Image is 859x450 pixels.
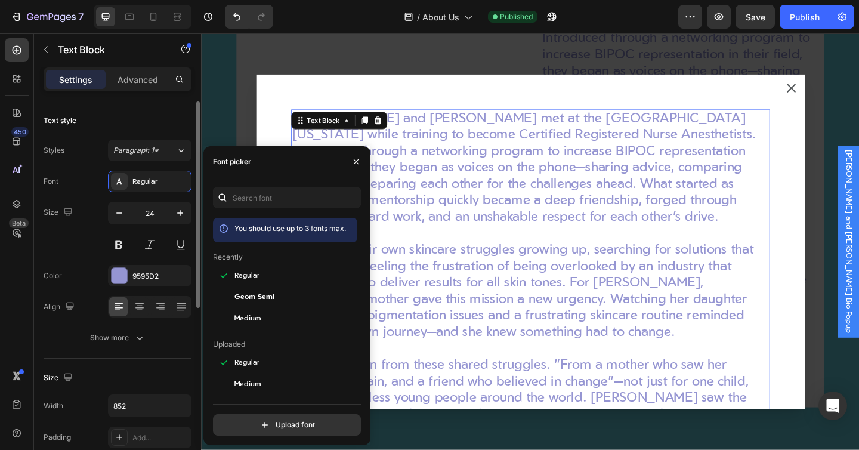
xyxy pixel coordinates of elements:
span: About Us [422,11,459,23]
span: Regular [234,270,259,281]
p: Text Block [58,42,159,57]
div: 450 [11,127,29,137]
p: Settings [59,73,92,86]
div: Open Intercom Messenger [818,392,847,420]
span: Medium [234,313,261,324]
div: Upload font [259,419,315,431]
span: Published [500,11,533,22]
div: Text Block [113,90,153,100]
div: Width [44,400,63,411]
button: Paragraph 1* [108,140,191,161]
span: You should use up to 3 fonts max. [234,224,346,233]
p: Uploaded [213,339,245,350]
button: Upload font [213,414,361,436]
input: Auto [109,395,191,417]
div: Size [44,370,75,386]
iframe: Design area [201,33,859,450]
div: Dialog body [60,45,657,409]
p: [PERSON_NAME] and [PERSON_NAME] met at the [GEOGRAPHIC_DATA][US_STATE] while training to become C... [99,84,605,209]
button: 7 [5,5,89,29]
p: Both had their own skincare struggles growing up, searching for solutions that worked and feeling... [99,227,605,335]
span: Save [746,12,765,22]
input: Search font [213,187,361,208]
div: Font [44,176,58,187]
div: Size [44,205,75,221]
div: 9595D2 [132,271,189,282]
div: Show more [90,332,146,344]
div: Text style [44,115,76,126]
span: Medium [234,379,261,390]
div: Color [44,270,62,281]
span: Regular [234,357,259,368]
div: Undo/Redo [225,5,273,29]
div: Dialog content [60,45,657,409]
div: Add... [132,433,189,443]
p: Recently [213,252,243,263]
div: Align [44,299,77,315]
span: Paragraph 1* [113,145,159,156]
p: Advanced [118,73,158,86]
div: Regular [132,177,189,187]
div: Font picker [213,156,251,167]
button: Show more [44,327,191,349]
span: Geom-Semi [234,292,274,303]
span: / [417,11,420,23]
div: Publish [790,11,820,23]
button: Publish [780,5,830,29]
div: Beta [9,218,29,228]
span: [PERSON_NAME] and [PERSON_NAME] Bio Popup [698,127,710,326]
div: Padding [44,432,71,443]
div: Styles [44,145,64,156]
button: Save [736,5,775,29]
p: 7 [78,10,84,24]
